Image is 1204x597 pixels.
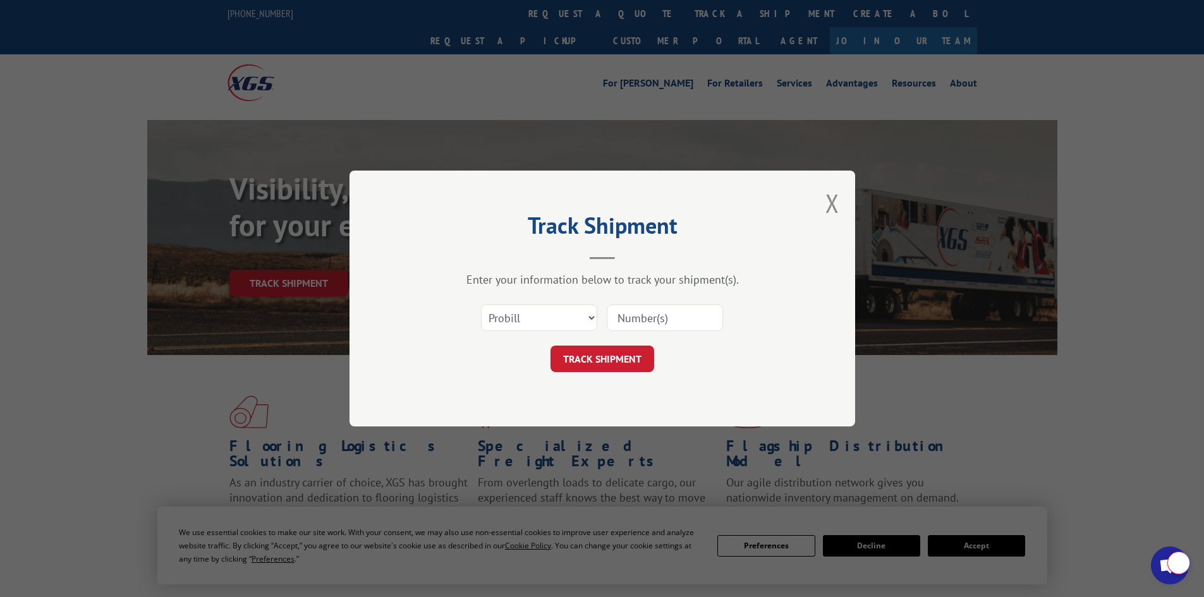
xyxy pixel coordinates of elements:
[825,186,839,220] button: Close modal
[413,217,792,241] h2: Track Shipment
[607,305,723,331] input: Number(s)
[550,346,654,372] button: TRACK SHIPMENT
[413,272,792,287] div: Enter your information below to track your shipment(s).
[1151,546,1189,584] div: Open chat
